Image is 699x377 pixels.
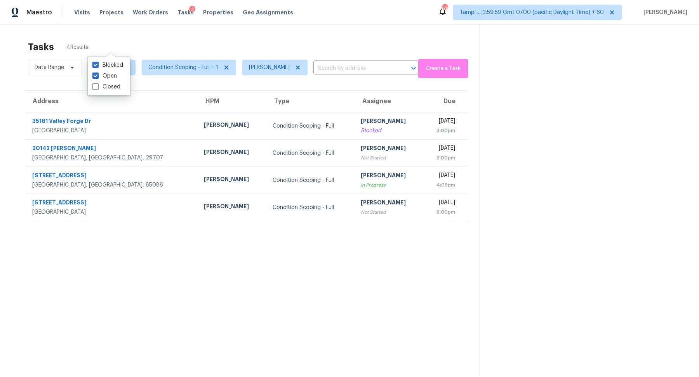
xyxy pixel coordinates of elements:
label: Closed [92,83,120,91]
div: 3:00pm [429,127,455,135]
div: 20142 [PERSON_NAME] [32,144,191,154]
div: 35181 Valley Forge Dr [32,117,191,127]
span: Geo Assignments [243,9,293,16]
span: [PERSON_NAME] [249,64,290,71]
label: Blocked [92,61,123,69]
span: Work Orders [133,9,168,16]
span: Maestro [26,9,52,16]
div: 6:00pm [429,208,455,216]
div: [PERSON_NAME] [204,202,260,212]
input: Search by address [313,62,396,74]
div: [GEOGRAPHIC_DATA] [32,208,191,216]
div: [PERSON_NAME] [361,117,417,127]
div: 3:00pm [429,154,455,162]
div: [DATE] [429,144,455,154]
span: Create a Task [422,64,464,73]
label: Open [92,72,117,80]
h2: Tasks [28,43,54,51]
button: Open [408,63,419,74]
div: [DATE] [429,117,455,127]
th: Address [25,91,198,112]
div: [GEOGRAPHIC_DATA], [GEOGRAPHIC_DATA], 85086 [32,181,191,189]
div: 3 [189,6,195,14]
span: Tamp[…]3:59:59 Gmt 0700 (pacific Daylight Time) + 60 [460,9,604,16]
span: Tasks [177,10,194,15]
div: Blocked [361,127,417,135]
div: [GEOGRAPHIC_DATA], [GEOGRAPHIC_DATA], 29707 [32,154,191,162]
th: Assignee [355,91,423,112]
span: Condition Scoping - Full + 1 [148,64,218,71]
div: [STREET_ADDRESS] [32,199,191,208]
th: HPM [198,91,266,112]
div: [GEOGRAPHIC_DATA] [32,127,191,135]
th: Due [423,91,467,112]
div: 4:09pm [429,181,455,189]
span: Projects [99,9,123,16]
div: [DATE] [429,171,455,181]
span: Properties [203,9,233,16]
div: [PERSON_NAME] [204,175,260,185]
th: Type [266,91,355,112]
span: [PERSON_NAME] [640,9,687,16]
div: [PERSON_NAME] [361,199,417,208]
div: [STREET_ADDRESS] [32,171,191,181]
div: Not Started [361,154,417,162]
span: 4 Results [66,43,89,51]
div: Condition Scoping - Full [273,122,348,130]
div: [PERSON_NAME] [361,144,417,154]
div: [PERSON_NAME] [204,148,260,158]
div: In Progress [361,181,417,189]
button: Create a Task [418,59,468,78]
div: Not Started [361,208,417,216]
div: Condition Scoping - Full [273,149,348,157]
div: [DATE] [429,199,455,208]
div: Condition Scoping - Full [273,176,348,184]
div: [PERSON_NAME] [361,171,417,181]
div: 618 [442,5,447,12]
span: Visits [74,9,90,16]
div: [PERSON_NAME] [204,121,260,131]
div: Condition Scoping - Full [273,204,348,211]
span: Date Range [35,64,64,71]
